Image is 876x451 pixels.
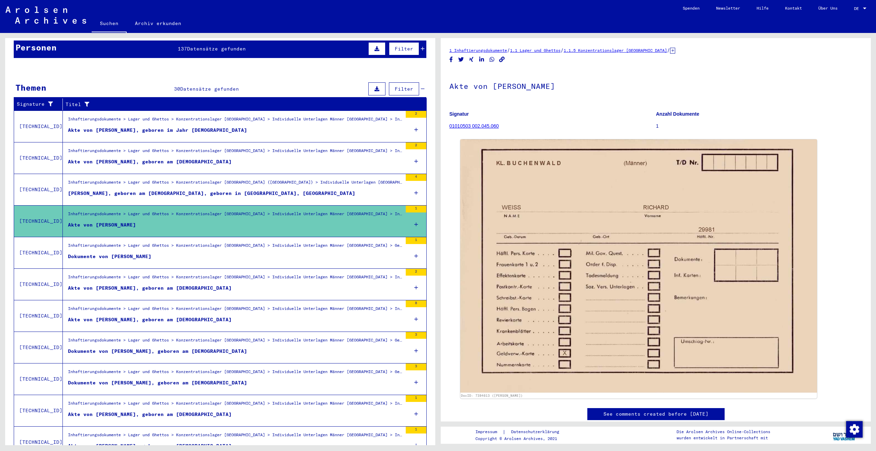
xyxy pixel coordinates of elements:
[14,174,63,205] td: [TECHNICAL_ID]
[603,410,708,418] a: See comments created before [DATE]
[68,442,232,450] div: Akte von [PERSON_NAME], geboren am [DEMOGRAPHIC_DATA]
[831,426,857,443] img: yv_logo.png
[406,300,426,307] div: 8
[406,237,426,244] div: 1
[406,206,426,212] div: 1
[677,429,770,435] p: Die Arolsen Archives Online-Collections
[68,158,232,165] div: Akte von [PERSON_NAME], geboren am [DEMOGRAPHIC_DATA]
[449,70,862,101] h1: Akte von [PERSON_NAME]
[395,86,413,92] span: Filter
[17,101,57,108] div: Signature
[68,316,232,323] div: Akte von [PERSON_NAME], geboren am [DEMOGRAPHIC_DATA]
[449,123,499,129] a: 01010503 002.045.060
[68,285,232,292] div: Akte von [PERSON_NAME], geboren am [DEMOGRAPHIC_DATA]
[458,55,465,64] button: Share on Twitter
[478,55,485,64] button: Share on LinkedIn
[68,348,247,355] div: Dokumente von [PERSON_NAME], geboren am [DEMOGRAPHIC_DATA]
[449,48,507,53] a: 1 Inhaftierungsdokumente
[68,274,402,284] div: Inhaftierungsdokumente > Lager und Ghettos > Konzentrationslager [GEOGRAPHIC_DATA] > Individuelle...
[68,432,402,441] div: Inhaftierungsdokumente > Lager und Ghettos > Konzentrationslager [GEOGRAPHIC_DATA] > Individuelle...
[68,305,402,315] div: Inhaftierungsdokumente > Lager und Ghettos > Konzentrationslager [GEOGRAPHIC_DATA] > Individuelle...
[14,268,63,300] td: [TECHNICAL_ID]
[68,411,232,418] div: Akte von [PERSON_NAME], geboren am [DEMOGRAPHIC_DATA]
[66,101,413,108] div: Titel
[475,428,567,436] div: |
[406,332,426,339] div: 3
[846,421,862,437] div: Zustimmung ändern
[461,394,523,397] a: DocID: 7394613 ([PERSON_NAME])
[406,363,426,370] div: 3
[449,111,469,117] b: Signatur
[68,379,247,386] div: Dokumente von [PERSON_NAME], geboren am [DEMOGRAPHIC_DATA]
[68,221,136,229] div: Akte von [PERSON_NAME]
[14,300,63,332] td: [TECHNICAL_ID]
[14,363,63,395] td: [TECHNICAL_ID]
[406,269,426,276] div: 2
[448,55,455,64] button: Share on Facebook
[68,242,402,252] div: Inhaftierungsdokumente > Lager und Ghettos > Konzentrationslager [GEOGRAPHIC_DATA] > Individuelle...
[667,47,670,53] span: /
[510,48,561,53] a: 1.1 Lager und Ghettos
[14,332,63,363] td: [TECHNICAL_ID]
[68,211,402,220] div: Inhaftierungsdokumente > Lager und Ghettos > Konzentrationslager [GEOGRAPHIC_DATA] > Individuelle...
[389,82,419,95] button: Filter
[68,337,402,347] div: Inhaftierungsdokumente > Lager und Ghettos > Konzentrationslager [GEOGRAPHIC_DATA] > Individuelle...
[92,15,127,33] a: Suchen
[68,116,402,126] div: Inhaftierungsdokumente > Lager und Ghettos > Konzentrationslager [GEOGRAPHIC_DATA] > Individuelle...
[564,48,667,53] a: 1.1.5 Konzentrationslager [GEOGRAPHIC_DATA]
[406,427,426,433] div: 1
[561,47,564,53] span: /
[127,15,189,32] a: Archiv erkunden
[460,139,817,393] img: 001.jpg
[506,428,567,436] a: Datenschutzerklärung
[656,111,699,117] b: Anzahl Dokumente
[475,436,567,442] p: Copyright © Arolsen Archives, 2021
[5,7,86,24] img: Arolsen_neg.svg
[68,369,402,378] div: Inhaftierungsdokumente > Lager und Ghettos > Konzentrationslager [GEOGRAPHIC_DATA] > Individuelle...
[178,46,187,52] span: 137
[498,55,506,64] button: Copy link
[68,179,402,189] div: Inhaftierungsdokumente > Lager und Ghettos > Konzentrationslager [GEOGRAPHIC_DATA] ([GEOGRAPHIC_D...
[677,435,770,441] p: wurden entwickelt in Partnerschaft mit
[68,253,151,260] div: Dokumente von [PERSON_NAME]
[475,428,503,436] a: Impressum
[68,400,402,410] div: Inhaftierungsdokumente > Lager und Ghettos > Konzentrationslager [GEOGRAPHIC_DATA] > Individuelle...
[488,55,496,64] button: Share on WhatsApp
[656,123,862,130] p: 1
[389,42,419,55] button: Filter
[68,148,402,157] div: Inhaftierungsdokumente > Lager und Ghettos > Konzentrationslager [GEOGRAPHIC_DATA] > Individuelle...
[14,237,63,268] td: [TECHNICAL_ID]
[17,99,64,110] div: Signature
[507,47,510,53] span: /
[468,55,475,64] button: Share on Xing
[187,46,246,52] span: Datensätze gefunden
[14,205,63,237] td: [TECHNICAL_ID]
[66,99,420,110] div: Titel
[68,127,247,134] div: Akte von [PERSON_NAME], geboren im Jahr [DEMOGRAPHIC_DATA]
[68,190,355,197] div: [PERSON_NAME], geboren am [DEMOGRAPHIC_DATA], geboren in [GEOGRAPHIC_DATA], [GEOGRAPHIC_DATA]
[14,395,63,426] td: [TECHNICAL_ID]
[406,395,426,402] div: 1
[15,41,57,54] div: Personen
[395,46,413,52] span: Filter
[854,6,862,11] span: DE
[846,421,863,438] img: Zustimmung ändern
